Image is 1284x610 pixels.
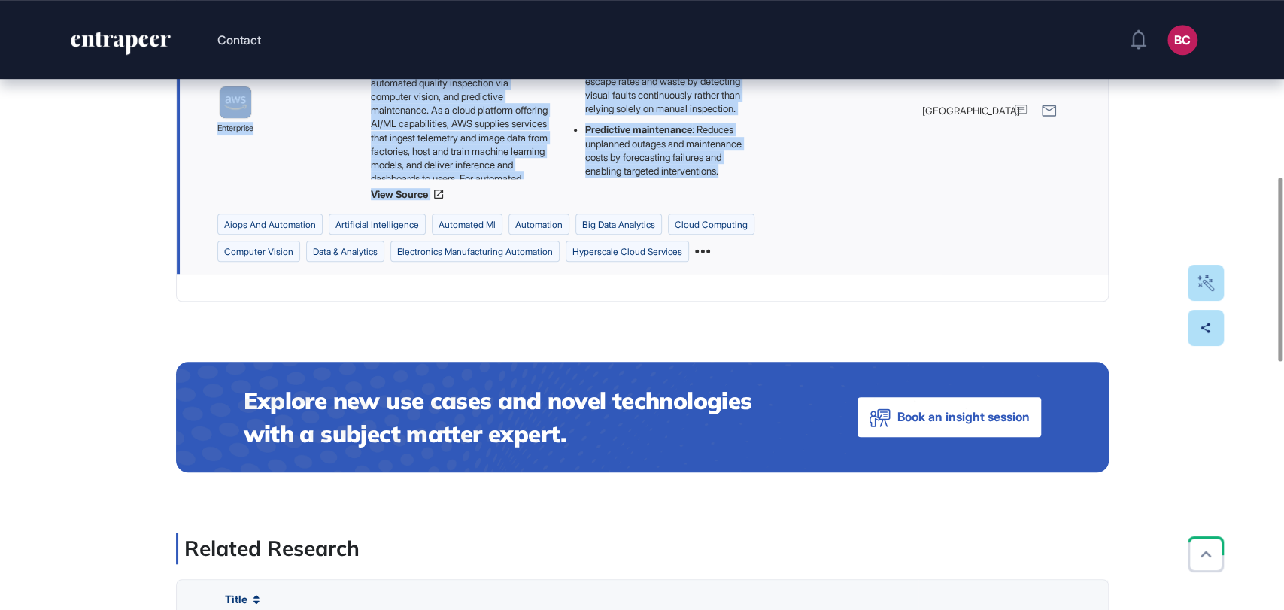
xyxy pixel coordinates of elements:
[897,406,1030,428] span: Book an insight session
[217,214,323,235] li: aiops and automation
[69,32,172,60] a: entrapeer-logo
[176,533,360,564] div: Related Research
[220,86,251,118] img: image
[584,124,691,136] strong: Predictive maintenance
[306,241,384,262] li: data & analytics
[370,21,554,179] div: Amazon Web Services (AWS) provides cloud-based AI and machine learning tools that enable manufact...
[566,241,689,262] li: hyperscale cloud services
[217,241,300,262] li: computer vision
[217,30,261,50] button: Contact
[219,86,252,119] a: image
[584,47,746,116] li: : Lowers defect escape rates and waste by detecting visual faults continuously rather than relyin...
[584,123,746,178] li: : Reduces unplanned outages and maintenance costs by forecasting failures and enabling targeted i...
[244,384,797,450] h4: Explore new use cases and novel technologies with a subject matter expert.
[1167,25,1197,55] button: BC
[432,214,502,235] li: automated ml
[225,593,247,605] span: Title
[575,214,662,235] li: big data analytics
[390,241,560,262] li: electronics manufacturing automation
[858,397,1041,437] button: Book an insight session
[922,104,1020,117] span: [GEOGRAPHIC_DATA]
[329,214,426,235] li: artificial intelligence
[217,122,253,135] span: enterprise
[370,188,554,200] a: View Source
[508,214,569,235] li: automation
[668,214,754,235] li: cloud computing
